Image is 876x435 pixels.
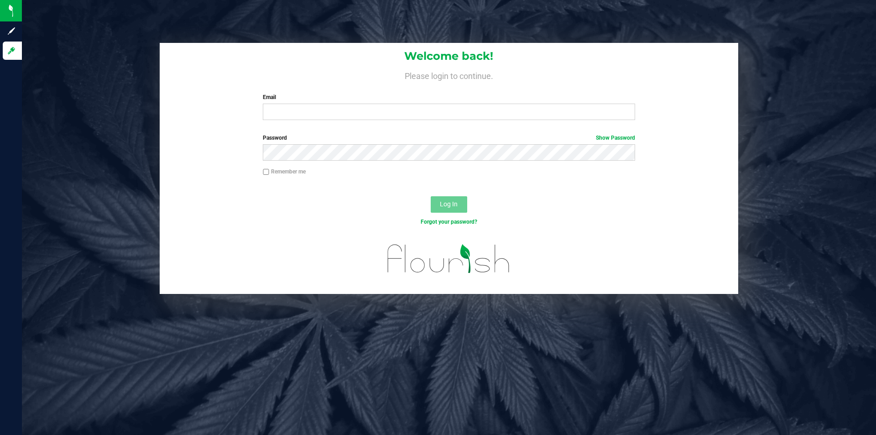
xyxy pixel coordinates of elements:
[263,93,635,101] label: Email
[421,219,477,225] a: Forgot your password?
[7,26,16,36] inline-svg: Sign up
[431,196,467,213] button: Log In
[440,200,458,208] span: Log In
[7,46,16,55] inline-svg: Log in
[263,169,269,175] input: Remember me
[376,236,521,282] img: flourish_logo.svg
[596,135,635,141] a: Show Password
[160,69,738,80] h4: Please login to continue.
[263,168,306,176] label: Remember me
[263,135,287,141] span: Password
[160,50,738,62] h1: Welcome back!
